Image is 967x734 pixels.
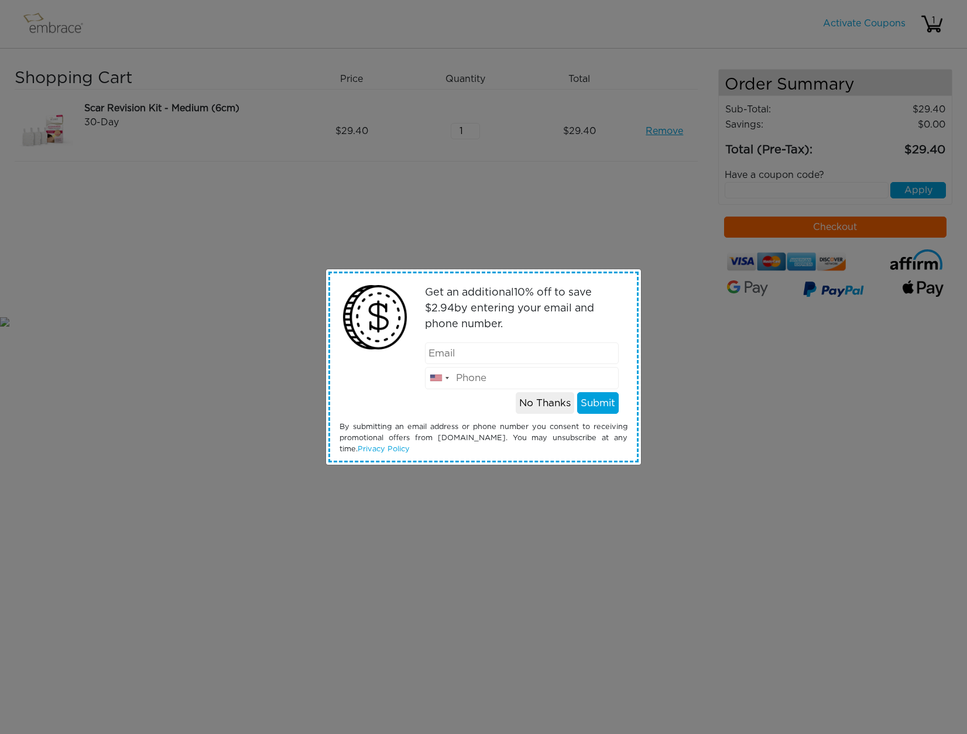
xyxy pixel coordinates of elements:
[577,392,619,414] button: Submit
[431,303,454,314] span: 2.94
[331,421,636,455] div: By submitting an email address or phone number you consent to receiving promotional offers from [...
[337,279,413,356] img: money2.png
[425,285,619,332] p: Get an additional % off to save $ by entering your email and phone number.
[514,287,525,298] span: 10
[358,445,410,453] a: Privacy Policy
[425,342,619,365] input: Email
[516,392,574,414] button: No Thanks
[426,368,452,389] div: United States: +1
[425,367,619,389] input: Phone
